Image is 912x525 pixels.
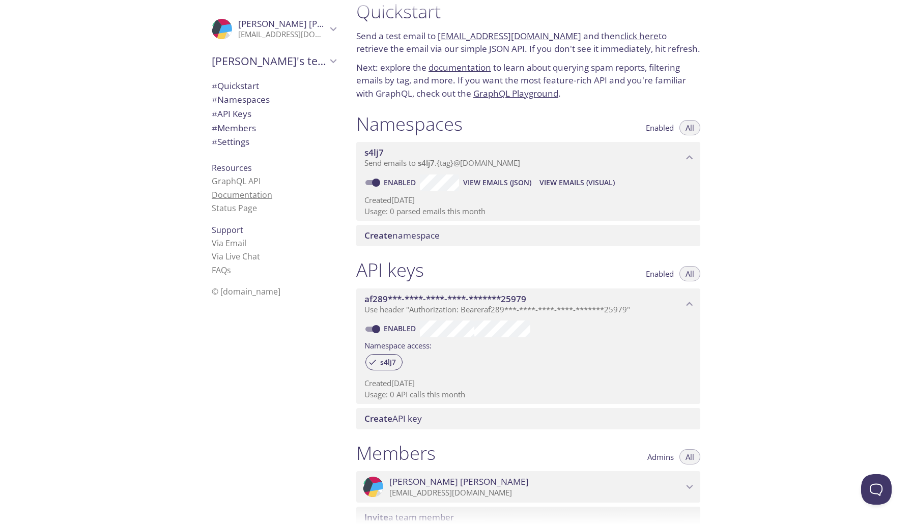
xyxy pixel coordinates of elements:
a: click here [620,30,659,42]
span: Create [364,229,392,241]
span: s4lj7 [418,158,435,168]
a: Via Email [212,238,246,249]
p: Next: explore the to learn about querying spam reports, filtering emails by tag, and more. If you... [356,61,700,100]
span: [PERSON_NAME]'s team [212,54,327,68]
button: Enabled [640,120,680,135]
span: # [212,80,217,92]
span: Send emails to . {tag} @[DOMAIN_NAME] [364,158,520,168]
span: namespace [364,229,440,241]
button: View Emails (Visual) [535,174,619,191]
a: GraphQL Playground [473,87,558,99]
a: Documentation [212,189,272,200]
span: [PERSON_NAME] [PERSON_NAME] [238,18,378,30]
p: Created [DATE] [364,378,692,389]
div: Namespaces [204,93,344,107]
div: Devendra sharma [204,12,344,46]
p: [EMAIL_ADDRESS][DOMAIN_NAME] [389,488,683,498]
div: Devendra's team [204,48,344,74]
a: documentation [429,62,491,73]
span: s4lj7 [364,147,384,158]
button: Enabled [640,266,680,281]
h1: Namespaces [356,112,463,135]
span: # [212,136,217,148]
div: s4lj7 namespace [356,142,700,173]
span: View Emails (Visual) [539,177,615,189]
p: Send a test email to and then to retrieve the email via our simple JSON API. If you don't see it ... [356,30,700,55]
div: s4lj7 [365,354,403,370]
p: Usage: 0 API calls this month [364,389,692,400]
span: # [212,94,217,105]
h1: Members [356,442,436,464]
h1: API keys [356,258,424,281]
span: Namespaces [212,94,270,105]
span: Resources [212,162,252,173]
span: s [227,265,231,276]
div: Devendra sharma [356,471,700,503]
a: [EMAIL_ADDRESS][DOMAIN_NAME] [438,30,581,42]
a: GraphQL API [212,176,261,187]
div: Members [204,121,344,135]
a: Enabled [382,324,420,333]
div: Create API Key [356,408,700,429]
span: Support [212,224,243,236]
span: s4lj7 [374,358,402,367]
button: Admins [641,449,680,464]
span: API Keys [212,108,251,120]
span: Quickstart [212,80,259,92]
p: Created [DATE] [364,195,692,206]
span: [PERSON_NAME] [PERSON_NAME] [389,476,529,487]
div: Create namespace [356,225,700,246]
span: Settings [212,136,249,148]
p: Usage: 0 parsed emails this month [364,206,692,217]
button: All [679,266,700,281]
span: View Emails (JSON) [463,177,531,189]
a: Status Page [212,202,257,214]
a: Via Live Chat [212,251,260,262]
button: All [679,120,700,135]
span: © [DOMAIN_NAME] [212,286,280,297]
span: # [212,108,217,120]
button: View Emails (JSON) [459,174,535,191]
span: Create [364,413,392,424]
p: [EMAIL_ADDRESS][DOMAIN_NAME] [238,30,327,40]
button: All [679,449,700,464]
span: API key [364,413,422,424]
iframe: Help Scout Beacon - Open [861,474,892,505]
span: # [212,122,217,134]
a: FAQ [212,265,231,276]
div: API Keys [204,107,344,121]
div: Quickstart [204,79,344,93]
span: Members [212,122,256,134]
a: Enabled [382,178,420,187]
label: Namespace access: [364,337,432,352]
div: Team Settings [204,135,344,149]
